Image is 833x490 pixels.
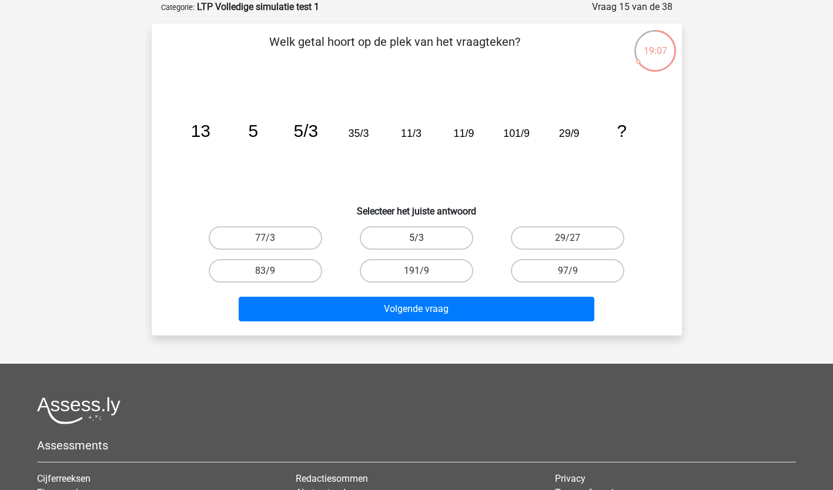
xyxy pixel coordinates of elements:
[37,397,121,424] img: Assessly logo
[360,226,473,250] label: 5/3
[558,127,579,139] tspan: 29/9
[37,473,91,484] a: Cijferreeksen
[170,33,619,68] p: Welk getal hoort op de plek van het vraagteken?
[555,473,586,484] a: Privacy
[453,127,474,139] tspan: 11/9
[511,259,624,283] label: 97/9
[503,127,530,139] tspan: 101/9
[197,1,319,12] strong: LTP Volledige simulatie test 1
[190,121,210,140] tspan: 13
[401,127,421,139] tspan: 11/3
[209,259,322,283] label: 83/9
[511,226,624,250] label: 29/27
[209,226,322,250] label: 77/3
[293,121,318,140] tspan: 5/3
[170,196,663,217] h6: Selecteer het juiste antwoord
[296,473,368,484] a: Redactiesommen
[360,259,473,283] label: 191/9
[161,3,195,12] small: Categorie:
[633,29,677,58] div: 19:07
[239,297,594,321] button: Volgende vraag
[37,438,796,452] h5: Assessments
[248,121,258,140] tspan: 5
[617,121,627,140] tspan: ?
[348,127,369,139] tspan: 35/3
